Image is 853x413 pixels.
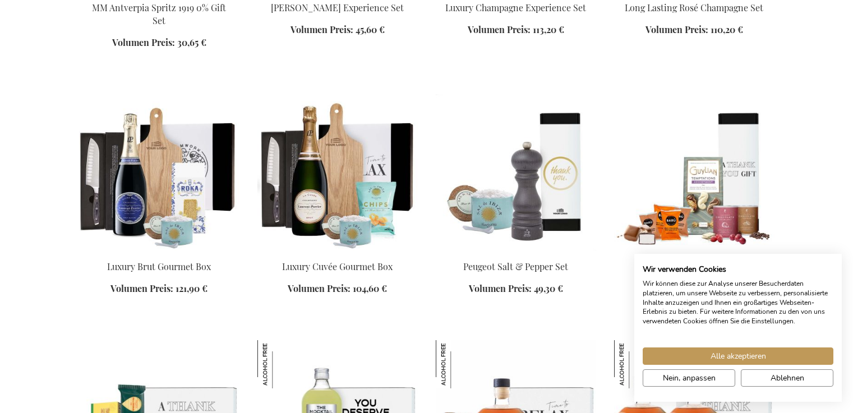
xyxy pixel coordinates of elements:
a: Luxury Temptations Box [614,247,774,257]
button: cookie Einstellungen anpassen [643,369,735,387]
img: The Mocktail Club Basilikum & Bites Geschenkset [257,340,306,388]
img: Luxury Cuvée Gourmet Box [257,94,418,251]
img: Luxury Temptations Box [614,94,774,251]
span: 104,60 € [353,282,387,294]
a: Luxury Brut Gourmet Box [107,261,211,272]
span: Volumen Preis: [645,24,708,35]
a: Luxury Cuvée Gourmet Box [257,247,418,257]
span: Alle akzeptieren [711,350,766,362]
button: Akzeptieren Sie alle cookies [643,347,833,365]
img: Personalisiertes Premium Set Für Kubanischen Alkoholfreien Gewürzten Rum [436,340,484,388]
span: Volumen Preis: [468,24,531,35]
a: Volumen Preis: 45,60 € [291,24,385,36]
span: Volumen Preis: [469,282,532,294]
h2: Wir verwenden Cookies [643,264,833,275]
a: Luxury Cuvée Gourmet Box [282,261,393,272]
span: Volumen Preis: [291,24,353,35]
a: MM Antverpia Spritz 1919 0% Gift Set [92,2,226,26]
a: Volumen Preis: 49,30 € [469,282,563,295]
img: Personalisiertes Geschenkset Für Kubanischen Alkoholfreien Gewürzten Rum [614,340,662,388]
a: Luxury Brut Gourmet Box [79,247,239,257]
img: Luxury Brut Gourmet Box [79,94,239,251]
a: Volumen Preis: 113,20 € [468,24,564,36]
span: Nein, anpassen [663,372,716,384]
span: Ablehnen [771,372,804,384]
span: 49,30 € [534,282,563,294]
span: 30,65 € [177,36,206,48]
button: Alle verweigern cookies [741,369,833,387]
span: 121,90 € [176,282,208,294]
span: Volumen Preis: [112,36,175,48]
p: Wir können diese zur Analyse unserer Besucherdaten platzieren, um unsere Webseite zu verbessern, ... [643,279,833,326]
span: 110,20 € [711,24,743,35]
a: Peugeot Salt & Pepper Set [463,261,568,272]
a: Volumen Preis: 104,60 € [288,282,387,295]
a: [PERSON_NAME] Experience Set [271,2,404,13]
span: Volumen Preis: [288,282,351,294]
img: Peugeot Salt & Pepper Set [436,94,596,251]
span: 45,60 € [356,24,385,35]
span: 113,20 € [533,24,564,35]
a: Long Lasting Rosé Champagne Set [625,2,763,13]
a: Volumen Preis: 30,65 € [112,36,206,49]
a: Peugeot Salt & Pepper Set [436,247,596,257]
a: Volumen Preis: 121,90 € [110,282,208,295]
span: Volumen Preis: [110,282,173,294]
a: Volumen Preis: 110,20 € [645,24,743,36]
a: Luxury Champagne Experience Set [445,2,586,13]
